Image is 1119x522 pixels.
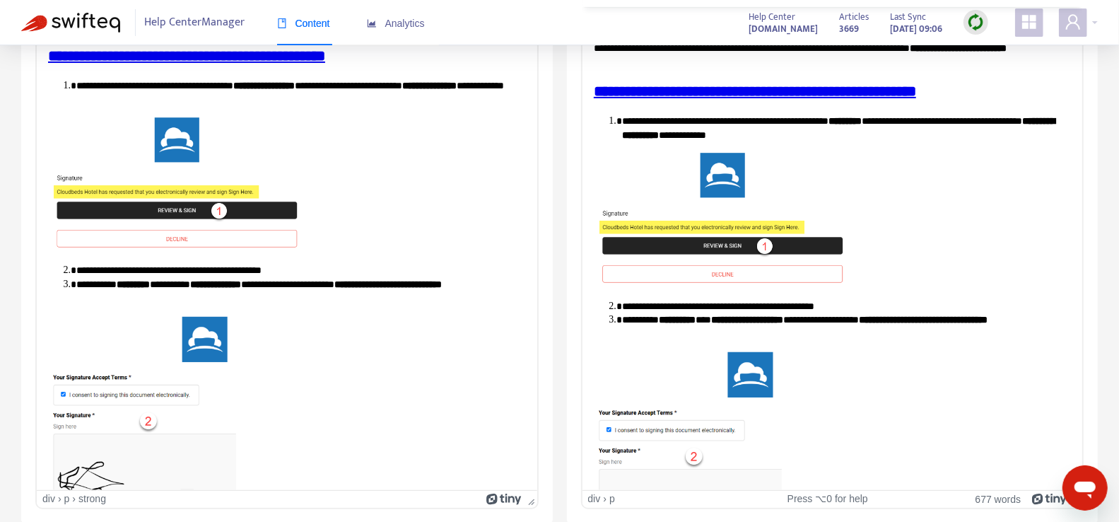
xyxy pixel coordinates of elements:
[64,493,70,505] div: p
[588,493,601,505] div: div
[839,21,859,37] strong: 3669
[1021,13,1038,30] span: appstore
[967,13,985,31] img: sync.dc5367851b00ba804db3.png
[486,493,522,504] a: Powered by Tiny
[58,493,61,505] div: ›
[522,491,537,508] div: Press the Up and Down arrow keys to resize the editor.
[890,21,942,37] strong: [DATE] 09:06
[1062,465,1108,511] iframe: Button to launch messaging window
[603,493,607,505] div: ›
[277,18,330,29] span: Content
[277,18,287,28] span: book
[78,493,106,505] div: strong
[976,493,1021,505] button: 677 words
[1065,13,1082,30] span: user
[749,21,818,37] a: [DOMAIN_NAME]
[749,21,818,37] strong: [DOMAIN_NAME]
[367,18,377,28] span: area-chart
[749,9,795,25] span: Help Center
[748,493,908,505] div: Press ⌥0 for help
[609,493,615,505] div: p
[1032,493,1067,504] a: Powered by Tiny
[890,9,926,25] span: Last Sync
[582,7,1083,490] iframe: Rich Text Area
[367,18,425,29] span: Analytics
[145,9,245,36] span: Help Center Manager
[72,493,76,505] div: ›
[42,493,55,505] div: div
[21,13,120,33] img: Swifteq
[839,9,869,25] span: Articles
